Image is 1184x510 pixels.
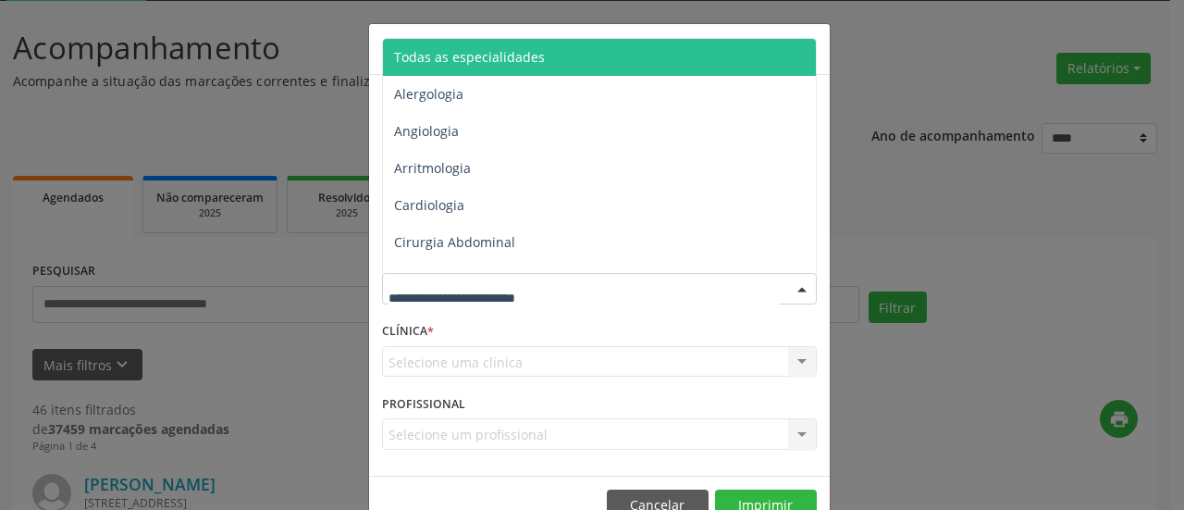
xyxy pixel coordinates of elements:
[394,159,471,177] span: Arritmologia
[394,85,463,103] span: Alergologia
[382,390,465,418] label: PROFISSIONAL
[382,317,434,346] label: CLÍNICA
[394,48,545,66] span: Todas as especialidades
[394,233,515,251] span: Cirurgia Abdominal
[394,122,459,140] span: Angiologia
[382,37,594,61] h5: Relatório de agendamentos
[394,270,508,288] span: Cirurgia Bariatrica
[793,24,830,69] button: Close
[394,196,464,214] span: Cardiologia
